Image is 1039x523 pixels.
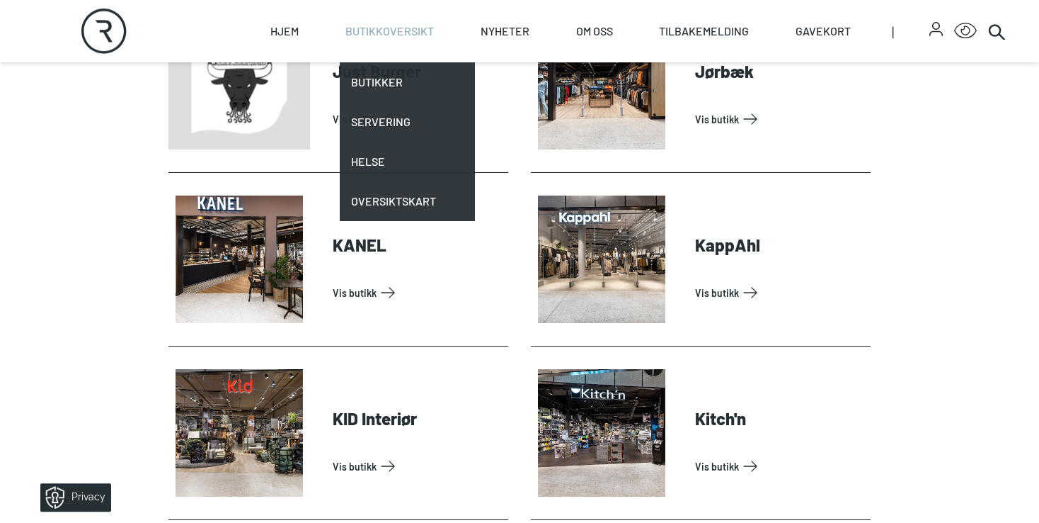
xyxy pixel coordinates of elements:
a: Helse [340,142,475,181]
a: Vis Butikk: Just Burger [333,108,503,130]
a: Vis Butikk: KID Interiør [333,455,503,478]
button: Open Accessibility Menu [954,20,977,43]
a: Oversiktskart [340,181,475,221]
a: Vis Butikk: KappAhl [695,281,865,304]
a: Butikker [340,62,475,102]
a: Vis Butikk: Jørbæk [695,108,865,130]
iframe: Manage Preferences [14,478,130,516]
a: Servering [340,102,475,142]
a: Vis Butikk: KANEL [333,281,503,304]
a: Vis Butikk: Kitch'n [695,455,865,478]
